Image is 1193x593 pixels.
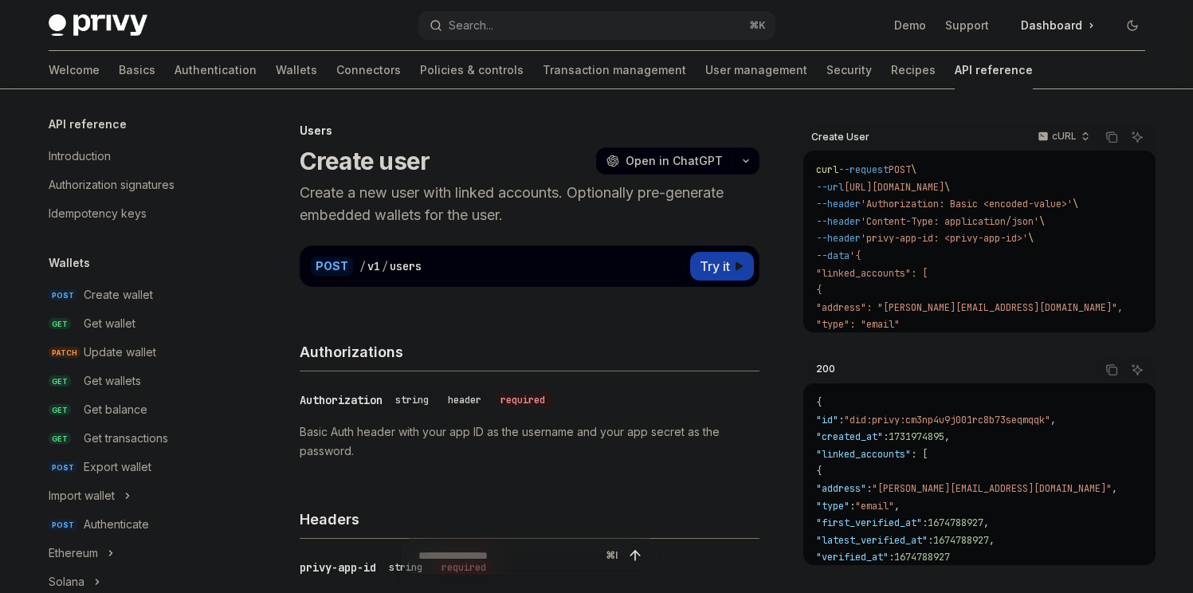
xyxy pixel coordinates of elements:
span: curl [816,163,838,176]
div: Create wallet [84,285,153,304]
a: Idempotency keys [36,199,240,228]
div: POST [311,257,353,276]
span: "address" [816,482,866,495]
span: , [989,534,995,547]
span: ⌘ K [749,19,766,32]
span: string [395,394,429,406]
div: Get transactions [84,429,168,448]
span: , [894,500,900,512]
span: : [838,414,844,426]
h1: Create user [300,147,430,175]
span: "did:privy:cm3np4u9j001rc8b73seqmqqk" [844,414,1050,426]
p: cURL [1052,130,1077,143]
div: Get balance [84,400,147,419]
div: Import wallet [49,486,115,505]
span: "latest_verified_at" [816,534,928,547]
span: "linked_accounts" [816,448,911,461]
span: , [944,430,950,443]
span: : [ [911,448,928,461]
a: Transaction management [543,51,686,89]
a: GETGet wallet [36,309,240,338]
span: POST [49,289,77,301]
span: 'Authorization: Basic <encoded-value>' [861,198,1073,210]
div: Users [300,123,759,139]
span: , [983,516,989,529]
a: GETGet transactions [36,424,240,453]
div: required [494,392,551,408]
a: Policies & controls [420,51,524,89]
span: \ [1039,215,1045,228]
div: / [382,258,388,274]
a: Welcome [49,51,100,89]
div: / [359,258,366,274]
span: --request [838,163,889,176]
h4: Headers [300,509,759,530]
span: : [883,430,889,443]
span: "first_verified_at" [816,516,922,529]
span: --url [816,181,844,194]
button: Open in ChatGPT [596,147,732,175]
span: POST [49,461,77,473]
button: Ask AI [1127,127,1148,147]
div: v1 [367,258,380,274]
span: : [928,534,933,547]
span: POST [889,163,911,176]
button: Toggle Import wallet section [36,481,240,510]
div: Update wallet [84,343,156,362]
span: header [448,394,481,406]
div: Ethereum [49,544,98,563]
a: Support [945,18,989,33]
span: : [866,482,872,495]
div: users [390,258,422,274]
h4: Authorizations [300,341,759,363]
span: "email" [855,500,894,512]
span: : [850,500,855,512]
span: { [816,396,822,409]
span: Dashboard [1021,18,1082,33]
span: 'privy-app-id: <privy-app-id>' [861,232,1028,245]
div: Authorization [300,392,383,408]
button: cURL [1029,124,1097,151]
span: GET [49,404,71,416]
span: \ [911,163,916,176]
h5: Wallets [49,253,90,273]
a: Recipes [891,51,936,89]
div: Authorization signatures [49,175,175,194]
a: API reference [955,51,1033,89]
span: 'Content-Type: application/json' [861,215,1039,228]
span: PATCH [49,347,80,359]
p: Create a new user with linked accounts. Optionally pre-generate embedded wallets for the user. [300,182,759,226]
div: Export wallet [84,458,151,477]
div: Get wallet [84,314,135,333]
span: : [922,516,928,529]
span: { [816,284,822,296]
span: "created_at" [816,430,883,443]
span: "type": "email" [816,318,900,331]
span: --header [816,232,861,245]
a: POSTCreate wallet [36,281,240,309]
a: Security [826,51,872,89]
span: Try it [700,257,730,276]
span: Open in ChatGPT [626,153,723,169]
button: Copy the contents from the code block [1101,127,1122,147]
button: Toggle dark mode [1120,13,1145,38]
span: "linked_accounts": [ [816,267,928,280]
span: 1674788927 [933,534,989,547]
span: 1731974895 [889,430,944,443]
span: 1674788927 [928,516,983,529]
span: Create User [811,131,869,143]
button: Copy the contents from the code block [1101,359,1122,380]
a: Basics [119,51,155,89]
span: , [1050,414,1056,426]
div: Introduction [49,147,111,166]
span: \ [1073,198,1078,210]
a: POSTExport wallet [36,453,240,481]
button: Ask AI [1127,359,1148,380]
a: GETGet balance [36,395,240,424]
span: : [889,551,894,564]
span: GET [49,375,71,387]
span: '{ [850,249,861,262]
a: User management [705,51,807,89]
span: "address": "[PERSON_NAME][EMAIL_ADDRESS][DOMAIN_NAME]", [816,301,1123,314]
span: \ [944,181,950,194]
